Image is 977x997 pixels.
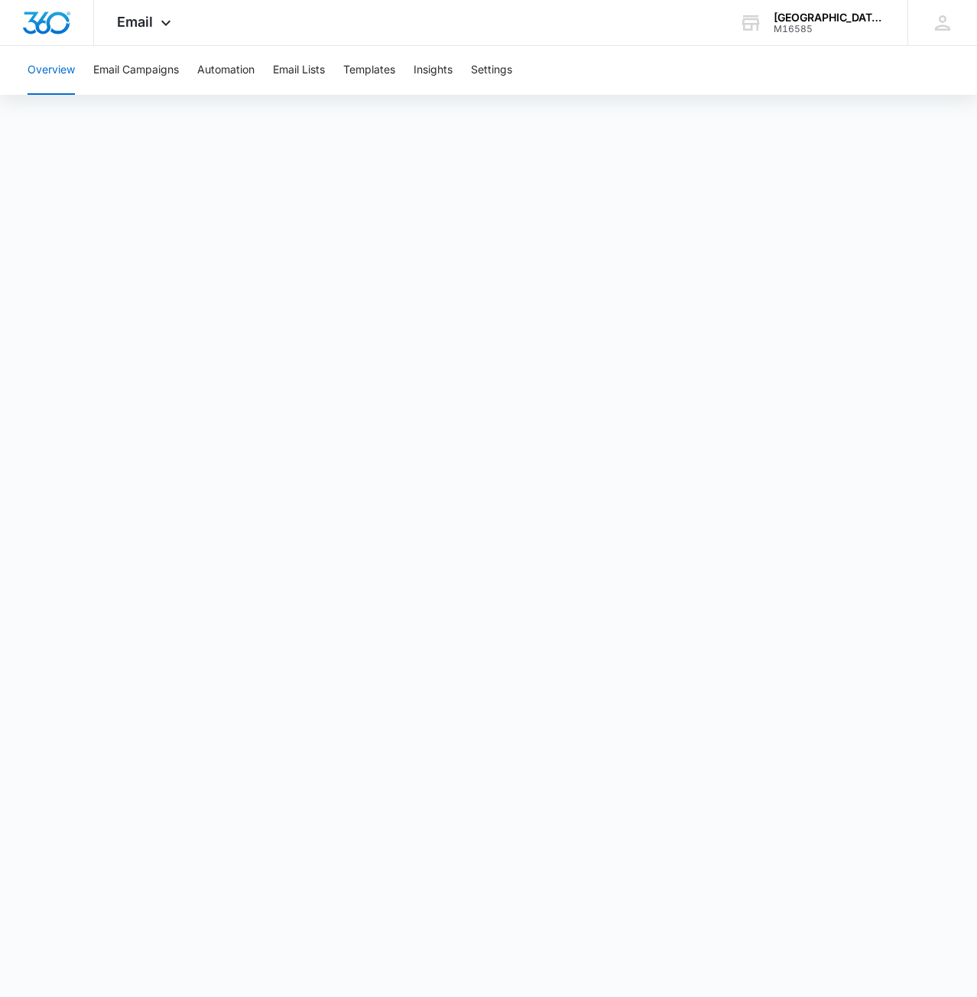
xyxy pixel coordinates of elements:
button: Email Lists [273,46,325,95]
div: account id [774,24,885,34]
button: Settings [471,46,512,95]
button: Templates [343,46,395,95]
button: Overview [28,46,75,95]
button: Insights [414,46,453,95]
span: Email [117,14,153,30]
button: Email Campaigns [93,46,179,95]
button: Automation [197,46,255,95]
div: account name [774,11,885,24]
